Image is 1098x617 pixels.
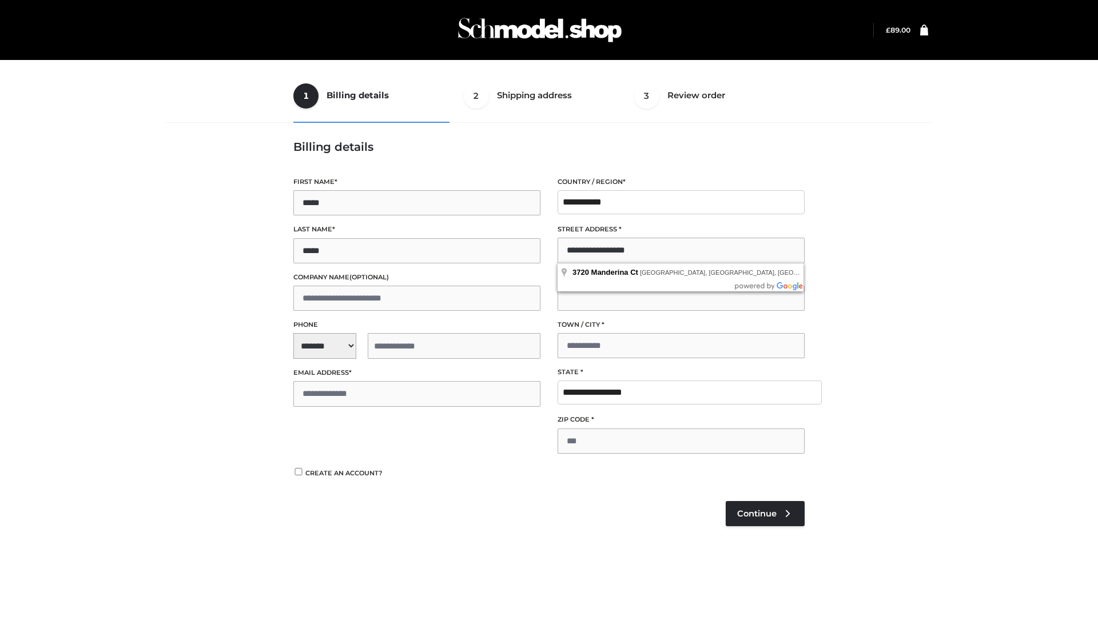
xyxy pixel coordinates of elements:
[293,224,540,235] label: Last name
[293,319,540,330] label: Phone
[886,26,890,34] span: £
[454,7,626,53] img: Schmodel Admin 964
[293,367,540,378] label: Email address
[726,501,805,526] a: Continue
[293,140,805,154] h3: Billing details
[558,319,805,330] label: Town / City
[737,508,777,519] span: Continue
[886,26,910,34] a: £89.00
[349,273,389,281] span: (optional)
[558,177,805,187] label: Country / Region
[558,367,805,378] label: State
[640,269,844,276] span: [GEOGRAPHIC_DATA], [GEOGRAPHIC_DATA], [GEOGRAPHIC_DATA]
[886,26,910,34] bdi: 89.00
[572,268,589,277] span: 3720
[558,414,805,425] label: ZIP Code
[293,177,540,187] label: First name
[305,469,383,477] span: Create an account?
[293,468,304,475] input: Create an account?
[558,224,805,235] label: Street address
[591,268,638,277] span: Manderina Ct
[293,272,540,283] label: Company name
